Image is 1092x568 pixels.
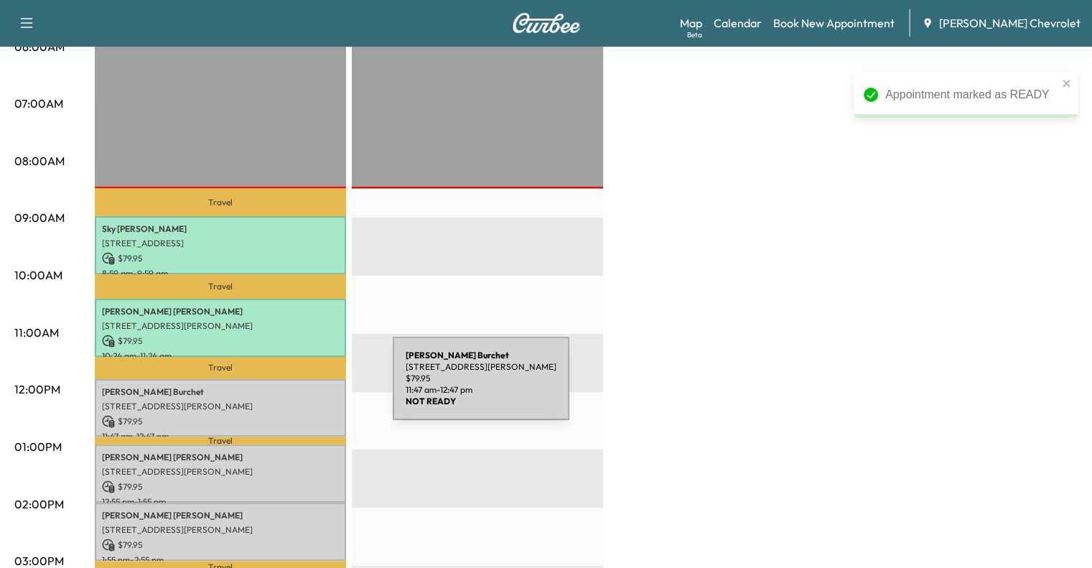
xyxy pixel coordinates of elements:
p: 01:00PM [14,438,62,455]
p: [STREET_ADDRESS][PERSON_NAME] [102,466,339,478]
a: Calendar [714,14,762,32]
p: 02:00PM [14,495,64,513]
p: $ 79.95 [102,335,339,348]
p: 06:00AM [14,38,65,55]
p: [PERSON_NAME] [PERSON_NAME] [102,306,339,317]
button: close [1062,78,1072,89]
p: [PERSON_NAME] Burchet [102,386,339,398]
p: Travel [95,437,346,444]
div: Appointment marked as READY [885,86,1058,103]
p: 8:59 am - 9:59 am [102,268,339,279]
p: $ 79.95 [102,539,339,551]
p: 11:00AM [14,324,59,341]
p: Sky [PERSON_NAME] [102,223,339,235]
p: [STREET_ADDRESS][PERSON_NAME] [102,320,339,332]
p: 12:55 pm - 1:55 pm [102,496,339,508]
p: 11:47 am - 12:47 pm [102,431,339,442]
a: Book New Appointment [773,14,895,32]
p: $ 79.95 [102,415,339,428]
p: Travel [95,188,346,216]
p: Travel [95,357,346,379]
p: 1:55 pm - 2:55 pm [102,554,339,566]
p: 10:24 am - 11:24 am [102,350,339,362]
div: Beta [687,29,702,40]
p: $ 79.95 [102,252,339,265]
p: 09:00AM [14,209,65,226]
p: $ 79.95 [102,480,339,493]
p: 12:00PM [14,381,60,398]
p: 07:00AM [14,95,63,112]
p: [STREET_ADDRESS][PERSON_NAME] [102,401,339,412]
p: [PERSON_NAME] [PERSON_NAME] [102,510,339,521]
p: [STREET_ADDRESS][PERSON_NAME] [102,524,339,536]
a: MapBeta [680,14,702,32]
img: Curbee Logo [512,13,581,33]
p: 10:00AM [14,266,62,284]
p: [STREET_ADDRESS] [102,238,339,249]
p: Travel [95,274,346,299]
p: 08:00AM [14,152,65,169]
p: [PERSON_NAME] [PERSON_NAME] [102,452,339,463]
